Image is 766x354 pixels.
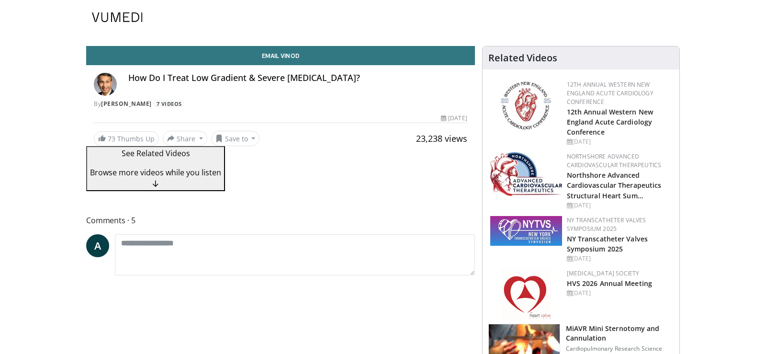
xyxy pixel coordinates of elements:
h2: Northshore Advanced Cardiovascular Therapeutics Structural Heart Summit 2025 [567,170,672,200]
div: By [94,100,467,108]
div: [DATE] [567,254,672,263]
a: 12th Annual Western New England Acute Cardiology Conference [567,80,653,106]
img: 0954f259-7907-4053-a817-32a96463ecc8.png.150x105_q85_autocrop_double_scale_upscale_version-0.2.png [499,80,552,131]
img: 0148279c-cbd4-41ce-850e-155379fed24c.png.150x105_q85_autocrop_double_scale_upscale_version-0.2.png [501,269,551,320]
a: 7 Videos [153,100,185,108]
a: Email Vinod [86,46,475,65]
a: NorthShore Advanced Cardiovascular Therapeutics [567,152,662,169]
h4: How Do I Treat Low Gradient & Severe [MEDICAL_DATA]? [128,73,467,83]
a: [MEDICAL_DATA] Society [567,269,640,277]
span: Browse more videos while you listen [90,167,221,178]
a: HVS 2026 Annual Meeting [567,279,652,288]
h4: Related Videos [488,52,557,64]
span: Comments 5 [86,214,475,227]
img: VuMedi Logo [92,12,143,22]
a: NY Transcatheter Valves Symposium 2025 [567,234,648,253]
button: Save to [211,131,260,146]
button: Share [163,131,207,146]
h3: MiAVR Mini Sternotomy and Cannulation [566,324,674,343]
a: NY Transcatheter Valves Symposium 2025 [567,216,646,233]
a: [PERSON_NAME] [101,100,152,108]
a: 12th Annual Western New England Acute Cardiology Conference [567,107,653,137]
div: [DATE] [567,289,672,297]
a: A [86,234,109,257]
span: 23,238 views [416,133,467,144]
img: 45d48ad7-5dc9-4e2c-badc-8ed7b7f471c1.jpg.150x105_q85_autocrop_double_scale_upscale_version-0.2.jpg [490,152,562,196]
a: 73 Thumbs Up [94,131,159,146]
img: Avatar [94,73,117,96]
span: 73 [108,134,115,143]
button: See Related Videos Browse more videos while you listen [86,146,225,191]
a: Northshore Advanced Cardiovascular Therapeutics Structural Heart Sum… [567,171,662,200]
img: 381df6ae-7034-46cc-953d-58fc09a18a66.png.150x105_q85_autocrop_double_scale_upscale_version-0.2.png [490,216,562,246]
div: [DATE] [567,201,672,210]
div: [DATE] [441,114,467,123]
p: See Related Videos [90,148,221,159]
div: [DATE] [567,137,672,146]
